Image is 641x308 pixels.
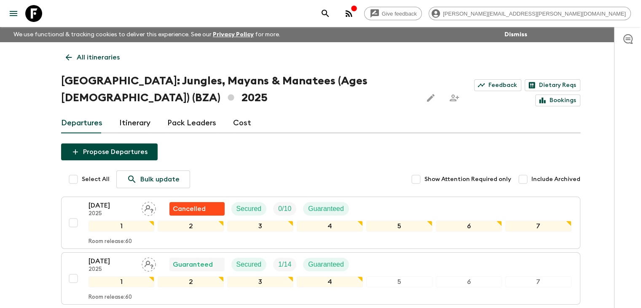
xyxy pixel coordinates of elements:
[142,260,156,267] span: Assign pack leader
[158,221,224,232] div: 2
[61,73,416,106] h1: [GEOGRAPHIC_DATA]: Jungles, Mayans & Manatees (Ages [DEMOGRAPHIC_DATA]) (BZA) 2025
[82,175,110,184] span: Select All
[89,211,135,217] p: 2025
[308,204,344,214] p: Guaranteed
[213,32,254,38] a: Privacy Policy
[436,221,502,232] div: 6
[77,52,120,62] p: All itineraries
[61,197,580,249] button: [DATE]2025Assign pack leaderFlash Pack cancellationSecuredTrip FillGuaranteed1234567Room release:60
[89,276,155,287] div: 1
[169,202,225,216] div: Flash Pack cancellation
[89,256,135,266] p: [DATE]
[5,5,22,22] button: menu
[89,238,132,245] p: Room release: 60
[273,258,296,271] div: Trip Fill
[173,204,206,214] p: Cancelled
[140,174,180,184] p: Bulk update
[446,89,463,106] span: Share this itinerary
[308,259,344,270] p: Guaranteed
[297,221,363,232] div: 4
[525,79,580,91] a: Dietary Reqs
[236,204,262,214] p: Secured
[61,252,580,305] button: [DATE]2025Assign pack leaderGuaranteedSecuredTrip FillGuaranteed1234567Room release:60
[505,276,571,287] div: 7
[227,221,293,232] div: 3
[364,7,422,20] a: Give feedback
[531,175,580,184] span: Include Archived
[173,259,213,270] p: Guaranteed
[227,276,293,287] div: 3
[366,221,432,232] div: 5
[61,49,124,66] a: All itineraries
[317,5,334,22] button: search adventures
[89,266,135,273] p: 2025
[167,113,216,133] a: Pack Leaders
[474,79,521,91] a: Feedback
[89,221,155,232] div: 1
[10,27,284,42] p: We use functional & tracking cookies to deliver this experience. See our for more.
[142,204,156,211] span: Assign pack leader
[366,276,432,287] div: 5
[438,11,630,17] span: [PERSON_NAME][EMAIL_ADDRESS][PERSON_NAME][DOMAIN_NAME]
[422,89,439,106] button: Edit this itinerary
[233,113,251,133] a: Cost
[61,113,102,133] a: Departures
[535,95,580,106] a: Bookings
[231,258,267,271] div: Secured
[436,276,502,287] div: 6
[236,259,262,270] p: Secured
[61,143,158,160] button: Propose Departures
[424,175,511,184] span: Show Attention Required only
[273,202,296,216] div: Trip Fill
[119,113,150,133] a: Itinerary
[89,200,135,211] p: [DATE]
[116,170,190,188] a: Bulk update
[89,294,132,301] p: Room release: 60
[278,259,291,270] p: 1 / 14
[297,276,363,287] div: 4
[377,11,421,17] span: Give feedback
[502,29,529,41] button: Dismiss
[231,202,267,216] div: Secured
[429,7,631,20] div: [PERSON_NAME][EMAIL_ADDRESS][PERSON_NAME][DOMAIN_NAME]
[158,276,224,287] div: 2
[505,221,571,232] div: 7
[278,204,291,214] p: 0 / 10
